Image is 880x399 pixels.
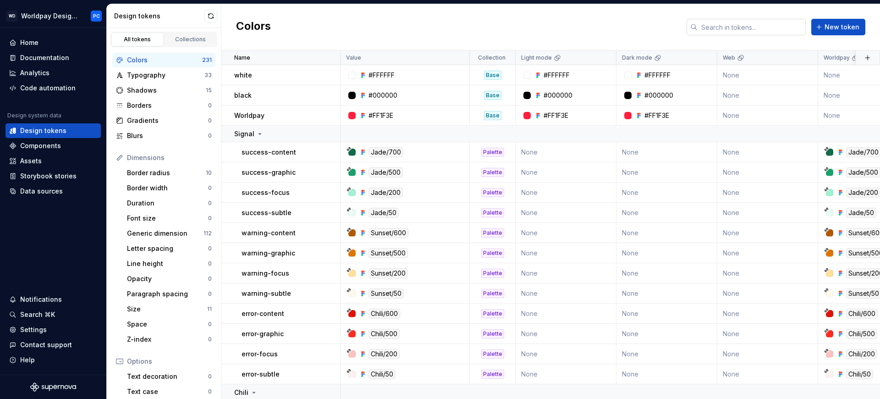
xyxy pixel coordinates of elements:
[208,132,212,139] div: 0
[242,289,291,298] p: warning-subtle
[20,83,76,93] div: Code automation
[368,369,396,379] div: Chili/50
[5,169,101,183] a: Storybook stories
[717,85,818,105] td: None
[208,275,212,283] div: 0
[127,335,208,344] div: Z-index
[20,141,61,150] div: Components
[616,243,717,263] td: None
[368,248,408,258] div: Sunset/500
[208,102,212,109] div: 0
[516,203,616,223] td: None
[20,355,35,365] div: Help
[242,370,280,379] p: error-subtle
[123,196,215,211] a: Duration0
[5,66,101,80] a: Analytics
[616,142,717,162] td: None
[717,142,818,162] td: None
[825,22,859,32] span: New token
[481,269,504,278] div: Palette
[208,290,212,298] div: 0
[123,256,215,271] a: Line height0
[112,68,215,83] a: Typography33
[206,169,212,177] div: 10
[616,283,717,304] td: None
[127,320,208,329] div: Space
[242,329,284,338] p: error-graphic
[127,131,208,140] div: Blurs
[516,162,616,183] td: None
[368,288,404,299] div: Sunset/50
[717,344,818,364] td: None
[123,332,215,347] a: Z-index0
[208,199,212,207] div: 0
[7,112,61,119] div: Design system data
[368,91,397,100] div: #000000
[5,154,101,168] a: Assets
[127,183,208,193] div: Border width
[20,172,77,181] div: Storybook stories
[481,349,504,359] div: Palette
[481,309,504,318] div: Palette
[644,91,673,100] div: #000000
[234,111,264,120] p: Worldpay
[123,241,215,256] a: Letter spacing0
[717,243,818,263] td: None
[644,111,669,120] div: #FF1F3E
[516,344,616,364] td: None
[123,181,215,195] a: Border width0
[5,35,101,50] a: Home
[208,260,212,267] div: 0
[206,87,212,94] div: 15
[616,203,717,223] td: None
[127,214,208,223] div: Font size
[644,71,671,80] div: #FFFFFF
[717,162,818,183] td: None
[127,259,208,268] div: Line height
[207,305,212,313] div: 11
[5,123,101,138] a: Design tokens
[368,208,399,218] div: Jade/50
[242,188,290,197] p: success-focus
[368,228,408,238] div: Sunset/600
[346,54,361,61] p: Value
[5,322,101,337] a: Settings
[208,215,212,222] div: 0
[616,364,717,384] td: None
[516,324,616,344] td: None
[368,147,403,157] div: Jade/700
[521,54,552,61] p: Light mode
[717,304,818,324] td: None
[242,309,284,318] p: error-content
[516,304,616,324] td: None
[208,245,212,252] div: 0
[20,187,63,196] div: Data sources
[123,166,215,180] a: Border radius10
[20,325,47,334] div: Settings
[112,83,215,98] a: Shadows15
[208,373,212,380] div: 0
[112,113,215,128] a: Gradients0
[616,183,717,203] td: None
[616,223,717,243] td: None
[123,302,215,316] a: Size11
[204,72,212,79] div: 33
[234,71,252,80] p: white
[20,126,66,135] div: Design tokens
[127,244,208,253] div: Letter spacing
[127,199,208,208] div: Duration
[127,153,212,162] div: Dimensions
[123,384,215,399] a: Text case0
[112,53,215,67] a: Colors231
[516,183,616,203] td: None
[123,369,215,384] a: Text decoration0
[368,329,400,339] div: Chili/500
[20,310,55,319] div: Search ⌘K
[5,338,101,352] button: Contact support
[478,54,506,61] p: Collection
[484,91,501,100] div: Base
[717,364,818,384] td: None
[127,305,207,314] div: Size
[30,382,76,392] a: Supernova Logo
[208,388,212,395] div: 0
